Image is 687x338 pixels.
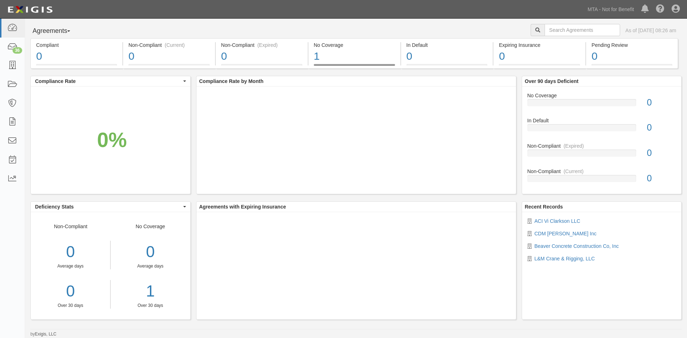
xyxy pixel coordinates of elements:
a: Non-Compliant(Expired)0 [216,64,308,70]
a: Non-Compliant(Current)0 [123,64,215,70]
b: Over 90 days Deficient [525,78,579,84]
div: 0% [97,125,127,155]
div: Non-Compliant [522,168,682,175]
a: MTA - Not for Benefit [584,2,638,16]
div: Expiring Insurance [499,41,580,49]
i: Help Center - Complianz [656,5,664,14]
div: (Current) [564,168,584,175]
div: Average days [116,263,185,269]
div: Non-Compliant (Expired) [221,41,302,49]
div: 0 [31,241,110,263]
a: 0 [31,280,110,303]
a: CDM [PERSON_NAME] Inc [535,231,596,236]
div: In Default [406,41,488,49]
a: Exigis, LLC [35,332,57,337]
div: 0 [128,49,210,64]
b: Agreements with Expiring Insurance [199,204,286,210]
a: No Coverage0 [527,92,676,117]
a: In Default0 [401,64,493,70]
div: 0 [642,172,681,185]
a: 1 [116,280,185,303]
div: Pending Review [591,41,672,49]
div: Over 30 days [116,303,185,309]
div: (Expired) [564,142,584,150]
a: Pending Review0 [586,64,678,70]
b: Compliance Rate by Month [199,78,264,84]
a: Compliant0 [30,64,122,70]
div: 0 [116,241,185,263]
span: Deficiency Stats [35,203,181,210]
input: Search Agreements [545,24,620,36]
div: 36 [13,47,22,54]
div: 0 [591,49,672,64]
span: Compliance Rate [35,78,181,85]
img: logo-5460c22ac91f19d4615b14bd174203de0afe785f0fc80cf4dbbc73dc1793850b.png [5,3,55,16]
div: No Coverage [522,92,682,99]
div: Average days [31,263,110,269]
button: Agreements [30,24,84,38]
div: In Default [522,117,682,124]
a: ACI Vi Clarkson LLC [535,218,580,224]
div: 1 [314,49,395,64]
a: Non-Compliant(Current)0 [527,168,676,188]
div: Compliant [36,41,117,49]
div: No Coverage [111,223,190,309]
a: L&M Crane & Rigging, LLC [535,256,595,261]
div: (Expired) [257,41,278,49]
button: Deficiency Stats [31,202,190,212]
div: 0 [406,49,488,64]
div: Over 30 days [31,303,110,309]
div: Non-Compliant [31,223,111,309]
div: No Coverage [314,41,395,49]
a: In Default0 [527,117,676,142]
div: 0 [36,49,117,64]
small: by [30,331,57,337]
div: Non-Compliant [522,142,682,150]
button: Compliance Rate [31,76,190,86]
div: 0 [221,49,302,64]
div: Non-Compliant (Current) [128,41,210,49]
div: As of [DATE] 08:26 am [625,27,676,34]
div: 0 [642,121,681,134]
a: Expiring Insurance0 [493,64,585,70]
div: 0 [642,147,681,160]
a: Non-Compliant(Expired)0 [527,142,676,168]
a: Beaver Concrete Construction Co, Inc [535,243,619,249]
b: Recent Records [525,204,563,210]
a: No Coverage1 [308,64,400,70]
div: 0 [642,96,681,109]
div: (Current) [165,41,185,49]
div: 0 [499,49,580,64]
